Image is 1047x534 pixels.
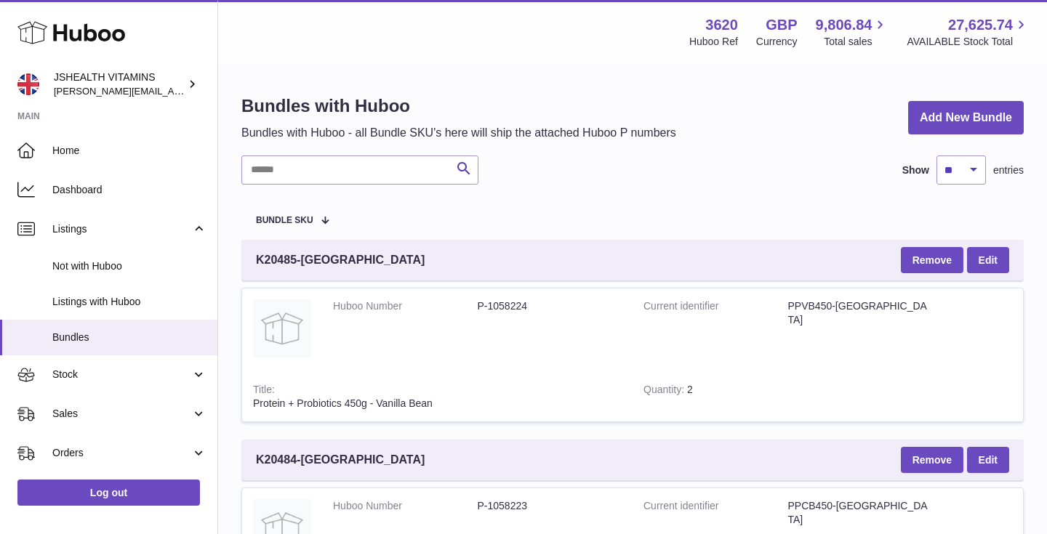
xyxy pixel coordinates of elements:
[902,163,929,177] label: Show
[256,452,425,468] span: K20484-[GEOGRAPHIC_DATA]
[253,384,275,399] strong: Title
[824,35,888,49] span: Total sales
[52,331,206,344] span: Bundles
[816,15,889,49] a: 9,806.84 Total sales
[256,252,425,268] span: K20485-[GEOGRAPHIC_DATA]
[967,447,1009,473] a: Edit
[256,216,313,225] span: Bundle SKU
[643,499,788,527] dt: Current identifier
[907,15,1030,49] a: 27,625.74 AVAILABLE Stock Total
[52,407,191,421] span: Sales
[54,70,185,98] div: JSHEALTH VITAMINS
[816,15,872,35] span: 9,806.84
[333,499,478,513] dt: Huboo Number
[478,499,622,513] dd: P-1058223
[901,447,963,473] button: Remove
[901,247,963,273] button: Remove
[643,299,788,327] dt: Current identifier
[52,222,191,236] span: Listings
[689,35,738,49] div: Huboo Ref
[52,446,191,460] span: Orders
[788,499,933,527] dd: PPCB450-[GEOGRAPHIC_DATA]
[908,101,1024,135] a: Add New Bundle
[52,183,206,197] span: Dashboard
[253,397,622,410] div: Protein + Probiotics 450g - Vanilla Bean
[643,384,687,399] strong: Quantity
[52,144,206,158] span: Home
[788,299,933,327] dd: PPVB450-[GEOGRAPHIC_DATA]
[54,85,292,97] span: [PERSON_NAME][EMAIL_ADDRESS][DOMAIN_NAME]
[478,299,622,313] dd: P-1058224
[907,35,1030,49] span: AVAILABLE Stock Total
[766,15,797,35] strong: GBP
[967,247,1009,273] a: Edit
[241,94,676,118] h1: Bundles with Huboo
[253,299,311,357] img: Protein + Probiotics 450g - Vanilla Bean
[948,15,1013,35] span: 27,625.74
[52,259,206,273] span: Not with Huboo
[756,35,798,49] div: Currency
[705,15,738,35] strong: 3620
[633,372,773,421] td: 2
[52,295,206,309] span: Listings with Huboo
[52,368,191,381] span: Stock
[17,73,39,95] img: francesca@jshealthvitamins.com
[17,480,200,506] a: Log out
[333,299,478,313] dt: Huboo Number
[241,125,676,141] p: Bundles with Huboo - all Bundle SKU's here will ship the attached Huboo P numbers
[993,163,1024,177] span: entries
